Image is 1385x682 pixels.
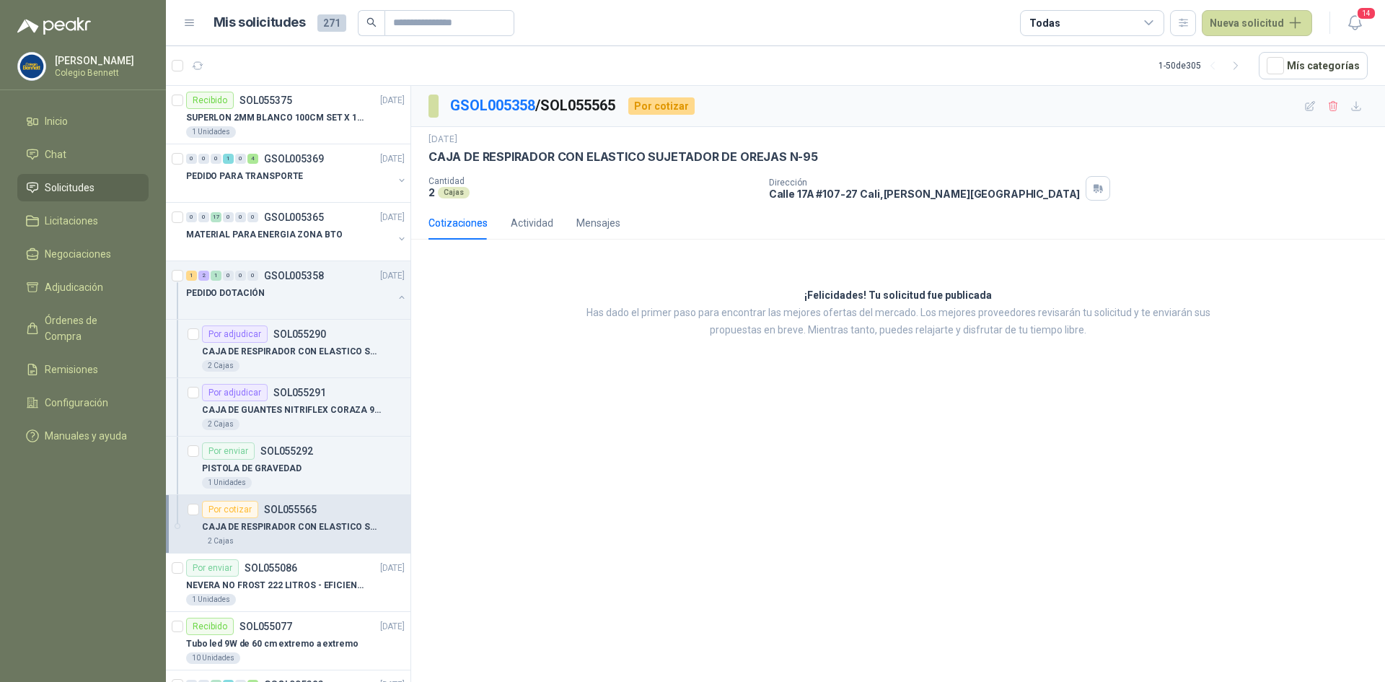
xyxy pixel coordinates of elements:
p: PISTOLA DE GRAVEDAD [202,462,302,476]
div: 0 [186,212,197,222]
span: Manuales y ayuda [45,428,127,444]
a: Por adjudicarSOL055290CAJA DE RESPIRADOR CON ELASTICO SUJETADOR DE OREJAS2 Cajas [166,320,410,378]
div: Cajas [438,187,470,198]
span: 271 [317,14,346,32]
p: 2 [428,186,435,198]
p: SOL055292 [260,446,313,456]
div: Actividad [511,215,553,231]
img: Logo peakr [17,17,91,35]
div: 0 [223,271,234,281]
div: 1 Unidades [202,477,252,489]
p: CAJA DE RESPIRADOR CON ELASTICO SUJETADOR DE OREJAS N-95 [202,520,382,534]
a: RecibidoSOL055375[DATE] SUPERLON 2MM BLANCO 100CM SET X 150 METROS1 Unidades [166,86,410,144]
p: GSOL005369 [264,154,324,164]
div: 1 Unidades [186,126,236,138]
p: GSOL005358 [264,271,324,281]
div: Recibido [186,92,234,109]
div: 1 [211,271,221,281]
div: 0 [198,154,209,164]
span: Remisiones [45,362,98,377]
span: Órdenes de Compra [45,312,135,344]
img: Company Logo [18,53,45,80]
div: Por cotizar [628,97,695,115]
span: search [366,17,377,27]
a: Remisiones [17,356,149,383]
a: Inicio [17,108,149,135]
a: Por enviarSOL055086[DATE] NEVERA NO FROST 222 LITROS - EFICIENCIA ENERGETICA A1 Unidades [166,554,410,612]
a: Negociaciones [17,240,149,268]
p: [DATE] [380,94,405,108]
p: SOL055375 [239,95,292,105]
p: Tubo led 9W de 60 cm extremo a extremo [186,637,358,651]
button: 14 [1342,10,1368,36]
div: Por adjudicar [202,384,268,401]
div: 2 Cajas [202,419,239,430]
div: 0 [223,212,234,222]
h1: Mis solicitudes [214,12,306,33]
p: [DATE] [380,561,405,575]
div: 2 Cajas [202,360,239,372]
span: Solicitudes [45,180,94,196]
div: 0 [211,154,221,164]
p: NEVERA NO FROST 222 LITROS - EFICIENCIA ENERGETICA A [186,579,366,593]
div: Por enviar [186,559,239,577]
div: 0 [198,212,209,222]
span: Adjudicación [45,279,103,295]
div: 1 [186,271,197,281]
p: Colegio Bennett [55,69,145,77]
p: [DATE] [380,620,405,634]
div: 1 [223,154,234,164]
span: Chat [45,147,66,162]
div: Recibido [186,618,234,635]
p: / SOL055565 [450,95,617,117]
div: Por adjudicar [202,325,268,343]
a: Por adjudicarSOL055291CAJA DE GUANTES NITRIFLEX CORAZA 9/L2 Cajas [166,378,410,437]
p: CAJA DE RESPIRADOR CON ELASTICO SUJETADOR DE OREJAS N-95 [428,149,818,165]
div: 1 Unidades [186,594,236,606]
p: Has dado el primer paso para encontrar las mejores ofertas del mercado. Los mejores proveedores r... [566,305,1230,339]
div: Cotizaciones [428,215,488,231]
p: [DATE] [428,133,457,147]
div: Por enviar [202,442,255,460]
p: SUPERLON 2MM BLANCO 100CM SET X 150 METROS [186,111,366,125]
span: Inicio [45,113,68,129]
p: CAJA DE GUANTES NITRIFLEX CORAZA 9/L [202,403,382,417]
a: Órdenes de Compra [17,307,149,350]
p: CAJA DE RESPIRADOR CON ELASTICO SUJETADOR DE OREJAS [202,345,382,359]
a: RecibidoSOL055077[DATE] Tubo led 9W de 60 cm extremo a extremo10 Unidades [166,612,410,670]
p: PEDIDO DOTACIÓN [186,287,265,300]
div: 10 Unidades [186,652,240,664]
a: Manuales y ayuda [17,422,149,450]
p: Calle 17A #107-27 Cali , [PERSON_NAME][GEOGRAPHIC_DATA] [769,188,1081,200]
div: 0 [247,271,258,281]
a: Chat [17,141,149,168]
div: Todas [1029,15,1060,31]
a: 1 2 1 0 0 0 GSOL005358[DATE] PEDIDO DOTACIÓN [186,267,408,313]
div: 0 [247,212,258,222]
div: 17 [211,212,221,222]
p: SOL055290 [273,329,326,339]
a: Por enviarSOL055292PISTOLA DE GRAVEDAD1 Unidades [166,437,410,495]
div: 2 Cajas [202,535,239,547]
a: Por cotizarSOL055565CAJA DE RESPIRADOR CON ELASTICO SUJETADOR DE OREJAS N-952 Cajas [166,495,410,554]
p: Cantidad [428,176,757,186]
p: MATERIAL PARA ENERGIA ZONA BTO [186,228,342,242]
span: Negociaciones [45,246,111,262]
p: SOL055086 [245,563,297,573]
p: Dirección [769,178,1081,188]
div: Mensajes [576,215,620,231]
div: 1 - 50 de 305 [1158,54,1247,77]
p: [DATE] [380,269,405,283]
a: GSOL005358 [450,97,535,114]
a: Solicitudes [17,174,149,201]
p: PEDIDO PARA TRANSPORTE [186,170,303,183]
span: 14 [1356,6,1376,20]
a: Licitaciones [17,207,149,235]
p: [PERSON_NAME] [55,56,145,66]
div: 2 [198,271,209,281]
a: 0 0 0 1 0 4 GSOL005369[DATE] PEDIDO PARA TRANSPORTE [186,150,408,196]
a: Configuración [17,389,149,416]
p: SOL055291 [273,388,326,398]
p: SOL055077 [239,621,292,631]
a: 0 0 17 0 0 0 GSOL005365[DATE] MATERIAL PARA ENERGIA ZONA BTO [186,209,408,255]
